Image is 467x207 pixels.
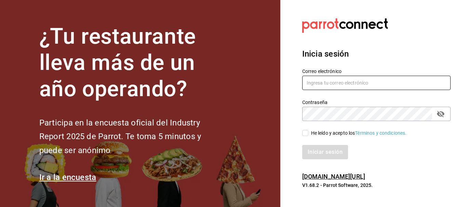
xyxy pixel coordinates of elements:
div: He leído y acepto los [311,130,407,137]
label: Correo electrónico [302,69,451,74]
p: V1.68.2 - Parrot Software, 2025. [302,182,451,189]
a: Términos y condiciones. [355,130,406,136]
h1: ¿Tu restaurante lleva más de un año operando? [39,24,224,102]
h3: Inicia sesión [302,48,451,60]
label: Contraseña [302,100,451,105]
a: Ir a la encuesta [39,173,96,182]
h2: Participa en la encuesta oficial del Industry Report 2025 de Parrot. Te toma 5 minutos y puede se... [39,116,224,158]
input: Ingresa tu correo electrónico [302,76,451,90]
button: passwordField [435,108,446,120]
a: [DOMAIN_NAME][URL] [302,173,365,180]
